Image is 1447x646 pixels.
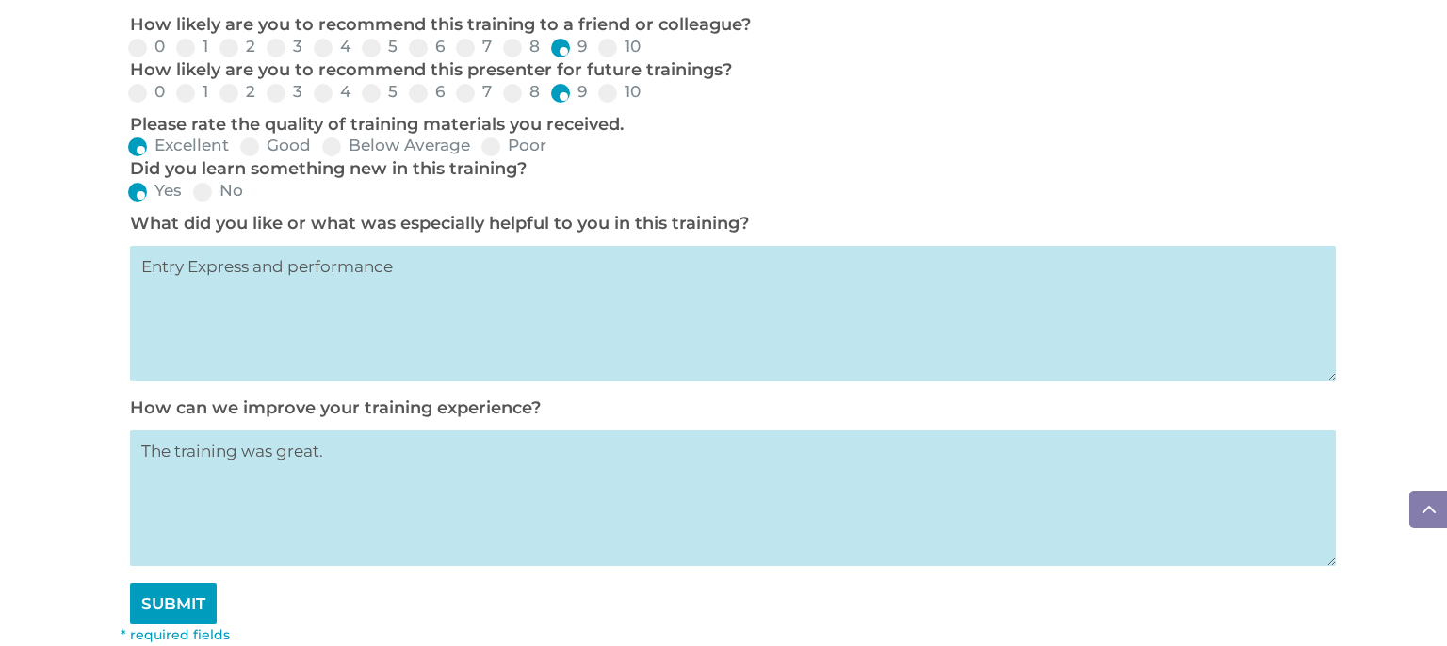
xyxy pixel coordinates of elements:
[322,137,470,153] label: Below Average
[219,39,255,55] label: 2
[267,84,302,100] label: 3
[503,39,540,55] label: 8
[481,137,546,153] label: Poor
[130,114,1326,137] p: Please rate the quality of training materials you received.
[130,397,541,418] label: How can we improve your training experience?
[314,39,350,55] label: 4
[193,183,243,199] label: No
[503,84,540,100] label: 8
[551,84,587,100] label: 9
[456,84,492,100] label: 7
[267,39,302,55] label: 3
[128,84,165,100] label: 0
[362,84,398,100] label: 5
[128,137,229,153] label: Excellent
[121,626,230,643] font: * required fields
[219,84,255,100] label: 2
[130,158,1326,181] p: Did you learn something new in this training?
[598,84,641,100] label: 10
[130,583,217,624] input: SUBMIT
[176,39,208,55] label: 1
[130,14,1326,37] p: How likely are you to recommend this training to a friend or colleague?
[314,84,350,100] label: 4
[128,183,182,199] label: Yes
[176,84,208,100] label: 1
[240,137,311,153] label: Good
[551,39,587,55] label: 9
[409,84,445,100] label: 6
[456,39,492,55] label: 7
[128,39,165,55] label: 0
[130,213,749,234] label: What did you like or what was especially helpful to you in this training?
[362,39,398,55] label: 5
[598,39,641,55] label: 10
[130,59,1326,82] p: How likely are you to recommend this presenter for future trainings?
[409,39,445,55] label: 6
